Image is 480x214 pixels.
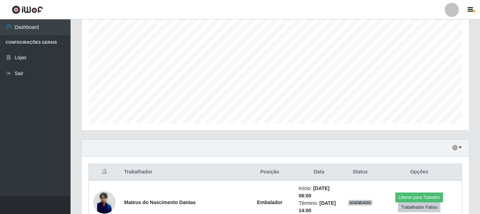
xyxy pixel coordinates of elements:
time: [DATE] 08:00 [299,185,330,198]
button: Trabalhador Faltou [398,202,440,212]
th: Data [294,164,344,181]
strong: Embalador [257,200,282,205]
th: Status [344,164,377,181]
strong: Mateus do Nascimento Dantas [124,200,196,205]
th: Trabalhador [120,164,245,181]
img: 1738532895454.jpeg [93,191,116,214]
span: AGENDADO [348,200,373,206]
img: CoreUI Logo [12,5,43,14]
th: Posição [245,164,294,181]
button: Liberar para Trabalho [395,192,443,202]
th: Opções [377,164,462,181]
li: Início: [299,185,340,200]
